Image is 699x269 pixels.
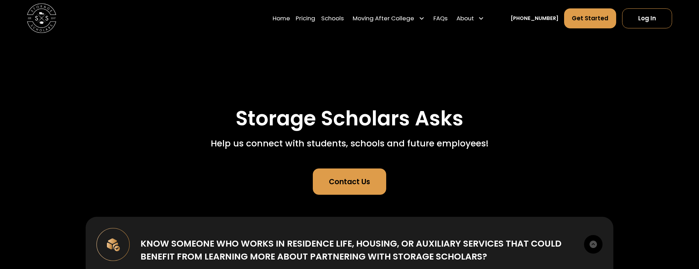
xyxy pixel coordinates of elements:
[211,137,489,150] div: Help us connect with students, schools and future employees!
[433,8,448,29] a: FAQs
[353,14,414,23] div: Moving After College
[564,8,616,28] a: Get Started
[236,107,463,129] h1: Storage Scholars Asks
[456,14,474,23] div: About
[273,8,290,29] a: Home
[140,237,573,264] div: Know someone who works in Residence Life, Housing, or Auxiliary Services that could benefit from ...
[329,176,370,187] div: Contact Us
[511,14,559,22] a: [PHONE_NUMBER]
[296,8,315,29] a: Pricing
[453,8,487,29] div: About
[622,8,672,28] a: Log In
[27,4,56,33] img: Storage Scholars main logo
[350,8,427,29] div: Moving After College
[321,8,344,29] a: Schools
[313,168,386,195] a: Contact Us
